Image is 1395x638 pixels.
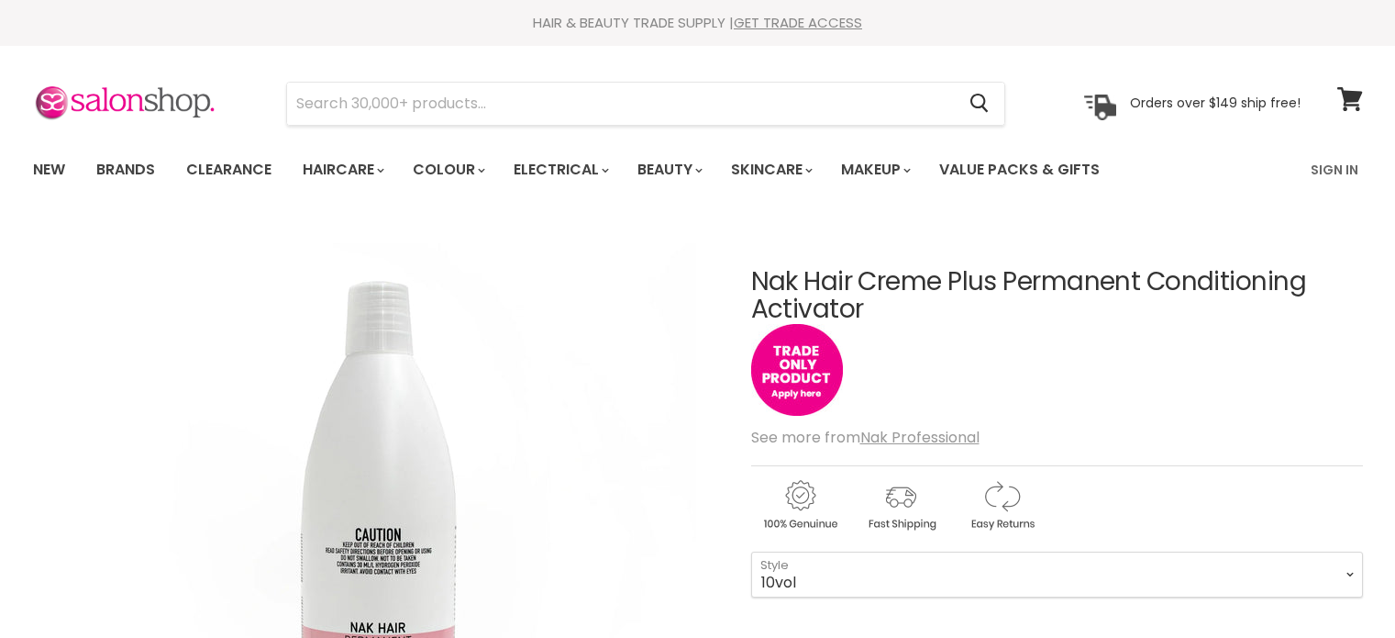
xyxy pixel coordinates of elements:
a: Clearance [172,151,285,189]
a: Value Packs & Gifts [925,151,1113,189]
ul: Main menu [19,143,1207,196]
a: New [19,151,79,189]
img: shipping.gif [852,477,949,533]
a: Electrical [500,151,620,189]
a: GET TRADE ACCESS [734,13,862,32]
a: Haircare [289,151,395,189]
p: Orders over $149 ship free! [1130,95,1301,111]
img: tradeonly_small.jpg [751,324,843,416]
button: Search [956,83,1004,125]
input: Search [287,83,956,125]
span: See more from [751,427,980,448]
a: Sign In [1300,151,1369,189]
h1: Nak Hair Creme Plus Permanent Conditioning Activator [751,268,1363,325]
a: Brands [83,151,169,189]
a: Colour [399,151,496,189]
a: Makeup [827,151,922,189]
form: Product [286,82,1005,126]
img: returns.gif [953,477,1050,533]
div: HAIR & BEAUTY TRADE SUPPLY | [10,14,1386,32]
nav: Main [10,143,1386,196]
a: Nak Professional [860,427,980,448]
a: Beauty [624,151,714,189]
img: genuine.gif [751,477,848,533]
a: Skincare [717,151,824,189]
